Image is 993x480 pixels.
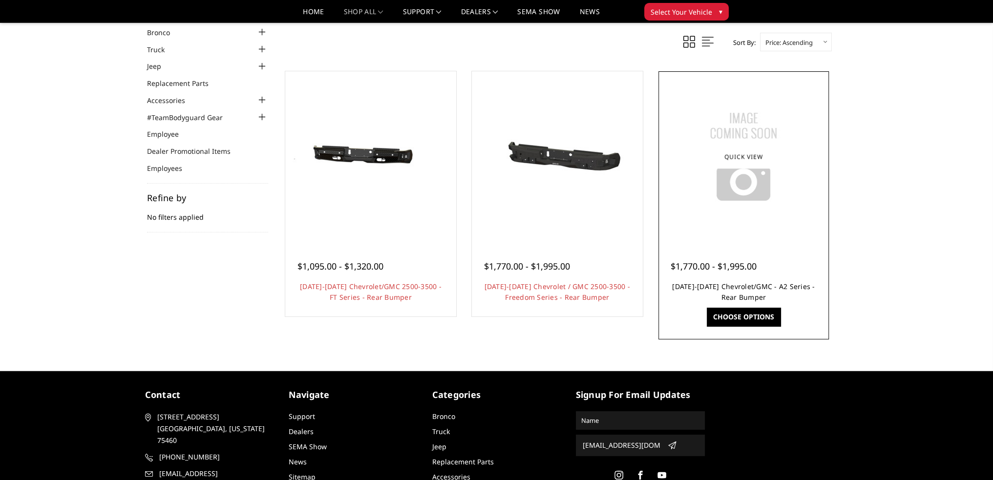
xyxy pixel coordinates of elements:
a: Quick view [711,145,776,168]
a: Truck [432,427,450,436]
a: Jeep [432,442,446,451]
a: News [289,457,307,466]
span: Select Your Vehicle [651,7,712,17]
a: SEMA Show [289,442,327,451]
a: [PHONE_NUMBER] [145,451,274,463]
a: Bronco [147,27,182,38]
span: $1,095.00 - $1,320.00 [297,260,383,272]
span: ▾ [719,6,722,17]
h5: Refine by [147,193,268,202]
button: Select Your Vehicle [644,3,729,21]
h5: signup for email updates [576,388,705,401]
a: Replacement Parts [432,457,494,466]
a: Choose Options [707,308,781,326]
span: [PHONE_NUMBER] [159,451,273,463]
a: Truck [147,44,177,55]
a: Dealer Promotional Items [147,146,243,156]
a: Dealers [461,8,498,22]
a: [DATE]-[DATE] Chevrolet/GMC 2500-3500 - FT Series - Rear Bumper [300,282,442,302]
a: Employees [147,163,194,173]
a: Jeep [147,61,173,71]
span: $1,770.00 - $1,995.00 [671,260,757,272]
a: [DATE]-[DATE] Chevrolet/GMC - A2 Series - Rear Bumper [672,282,815,302]
a: Accessories [147,95,197,105]
a: Home [303,8,324,22]
a: #TeamBodyguard Gear [147,112,235,123]
a: Bronco [432,412,455,421]
a: Employee [147,129,191,139]
a: Support [403,8,442,22]
iframe: Chat Widget [944,433,993,480]
h5: Categories [432,388,561,401]
a: 2020-2025 Chevrolet/GMC 2500-3500 - FT Series - Rear Bumper 2020-2025 Chevrolet/GMC 2500-3500 - F... [288,74,454,240]
a: Replacement Parts [147,78,221,88]
span: [STREET_ADDRESS] [GEOGRAPHIC_DATA], [US_STATE] 75460 [157,411,271,446]
input: Name [577,413,703,428]
label: Sort By: [728,35,756,50]
h5: contact [145,388,274,401]
a: 2020-2025 Chevrolet / GMC 2500-3500 - Freedom Series - Rear Bumper 2020-2025 Chevrolet / GMC 2500... [474,74,640,240]
a: Dealers [289,427,314,436]
a: [DATE]-[DATE] Chevrolet / GMC 2500-3500 - Freedom Series - Rear Bumper [485,282,630,302]
div: No filters applied [147,193,268,232]
a: shop all [344,8,383,22]
a: Support [289,412,315,421]
a: News [579,8,599,22]
span: $1,770.00 - $1,995.00 [484,260,570,272]
a: SEMA Show [517,8,560,22]
input: Email [579,438,664,453]
h5: Navigate [289,388,418,401]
